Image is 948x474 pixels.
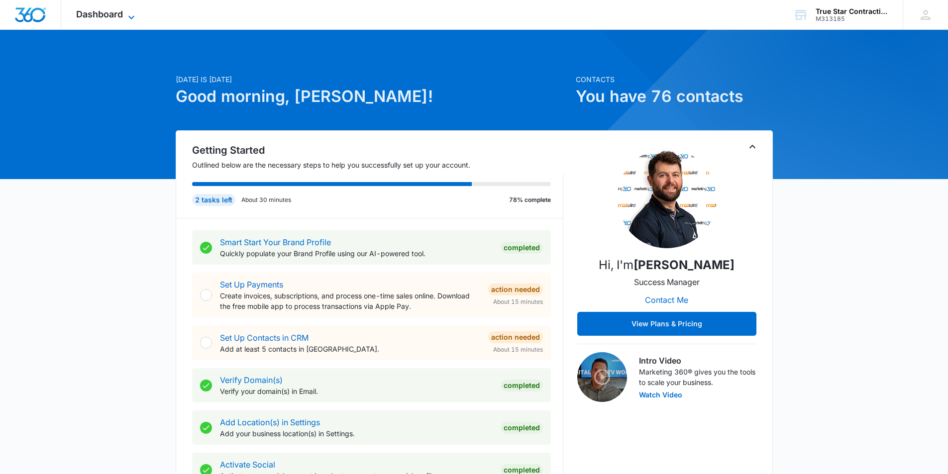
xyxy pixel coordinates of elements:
[639,391,682,398] button: Watch Video
[76,9,123,19] span: Dashboard
[176,74,570,85] p: [DATE] is [DATE]
[746,141,758,153] button: Toggle Collapse
[220,333,309,343] a: Set Up Contacts in CRM
[241,195,291,204] p: About 30 minutes
[192,160,563,170] p: Outlined below are the necessary steps to help you successfully set up your account.
[220,460,275,470] a: Activate Social
[220,375,283,385] a: Verify Domain(s)
[633,258,735,272] strong: [PERSON_NAME]
[501,242,543,254] div: Completed
[220,344,480,354] p: Add at least 5 contacts in [GEOGRAPHIC_DATA].
[488,331,543,343] div: Action Needed
[192,194,235,206] div: 2 tasks left
[576,85,773,108] h1: You have 76 contacts
[577,312,756,336] button: View Plans & Pricing
[501,379,543,391] div: Completed
[639,355,756,367] h3: Intro Video
[599,256,735,274] p: Hi, I'm
[192,143,563,158] h2: Getting Started
[816,15,888,22] div: account id
[816,7,888,15] div: account name
[220,428,493,439] p: Add your business location(s) in Settings.
[220,237,331,247] a: Smart Start Your Brand Profile
[501,422,543,434] div: Completed
[220,280,283,289] a: Set Up Payments
[220,290,480,311] p: Create invoices, subscriptions, and process one-time sales online. Download the free mobile app t...
[639,367,756,387] p: Marketing 360® gives you the tools to scale your business.
[493,297,543,306] span: About 15 minutes
[176,85,570,108] h1: Good morning, [PERSON_NAME]!
[220,248,493,259] p: Quickly populate your Brand Profile using our AI-powered tool.
[576,74,773,85] p: Contacts
[577,352,627,402] img: Intro Video
[634,276,700,288] p: Success Manager
[617,149,717,248] img: Joel Green
[493,345,543,354] span: About 15 minutes
[220,417,320,427] a: Add Location(s) in Settings
[220,386,493,396] p: Verify your domain(s) in Email.
[635,288,698,312] button: Contact Me
[509,195,551,204] p: 78% complete
[488,284,543,295] div: Action Needed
